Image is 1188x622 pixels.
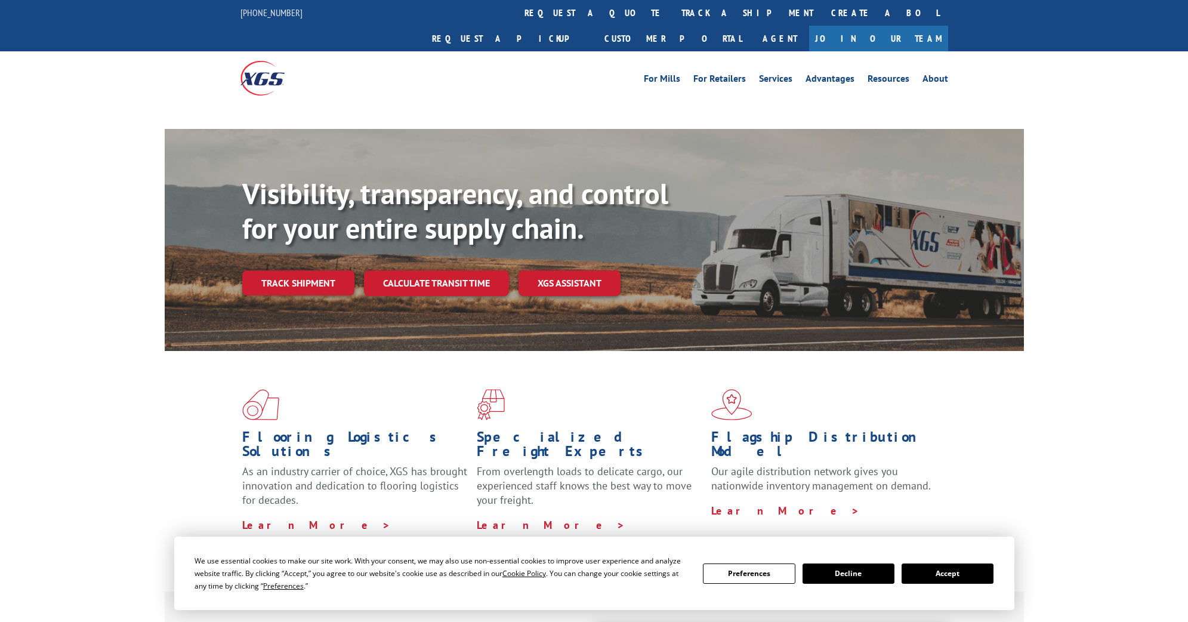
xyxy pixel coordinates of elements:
[477,518,625,532] a: Learn More >
[711,389,752,420] img: xgs-icon-flagship-distribution-model-red
[751,26,809,51] a: Agent
[477,389,505,420] img: xgs-icon-focused-on-flooring-red
[902,564,993,584] button: Accept
[242,270,354,295] a: Track shipment
[240,7,303,19] a: [PHONE_NUMBER]
[242,175,668,247] b: Visibility, transparency, and control for your entire supply chain.
[242,389,279,420] img: xgs-icon-total-supply-chain-intelligence-red
[644,74,680,87] a: For Mills
[693,74,746,87] a: For Retailers
[263,581,304,591] span: Preferences
[711,430,937,464] h1: Flagship Distribution Model
[703,564,795,584] button: Preferences
[711,464,931,492] span: Our agile distribution network gives you nationwide inventory management on demand.
[195,555,689,592] div: We use essential cookies to make our site work. With your consent, we may also use non-essential ...
[364,270,509,296] a: Calculate transit time
[809,26,948,51] a: Join Our Team
[502,568,546,578] span: Cookie Policy
[242,464,467,507] span: As an industry carrier of choice, XGS has brought innovation and dedication to flooring logistics...
[477,430,702,464] h1: Specialized Freight Experts
[806,74,854,87] a: Advantages
[803,564,894,584] button: Decline
[922,74,948,87] a: About
[242,430,468,464] h1: Flooring Logistics Solutions
[519,270,621,296] a: XGS ASSISTANT
[711,504,860,518] a: Learn More >
[423,26,595,51] a: Request a pickup
[595,26,751,51] a: Customer Portal
[868,74,909,87] a: Resources
[759,74,792,87] a: Services
[242,518,391,532] a: Learn More >
[477,464,702,518] p: From overlength loads to delicate cargo, our experienced staff knows the best way to move your fr...
[174,537,1014,610] div: Cookie Consent Prompt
